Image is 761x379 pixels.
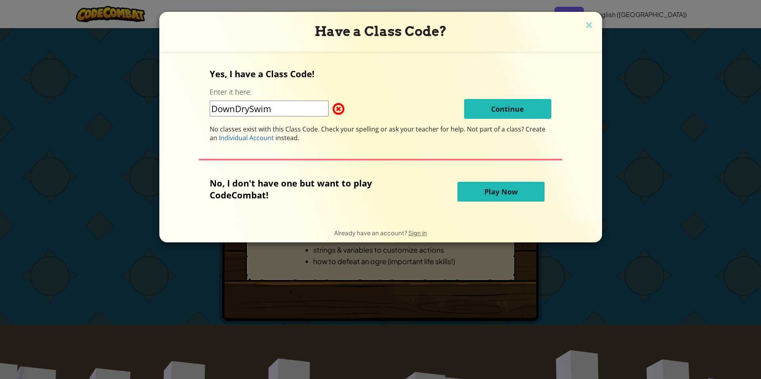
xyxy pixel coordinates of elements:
[210,177,411,201] p: No, I don't have one but want to play CodeCombat!
[484,187,518,196] span: Play Now
[315,23,447,39] span: Have a Class Code?
[210,125,467,133] span: No classes exist with this Class Code. Check your spelling or ask your teacher for help.
[408,229,427,236] a: Sign in
[219,133,274,142] span: Individual Account
[210,87,252,97] label: Enter it here:
[334,229,408,236] span: Already have an account?
[584,20,594,32] img: close icon
[274,133,299,142] span: instead.
[457,182,545,202] button: Play Now
[210,125,545,142] span: Not part of a class? Create an
[210,68,551,80] p: Yes, I have a Class Code!
[491,104,524,114] span: Continue
[464,99,551,119] button: Continue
